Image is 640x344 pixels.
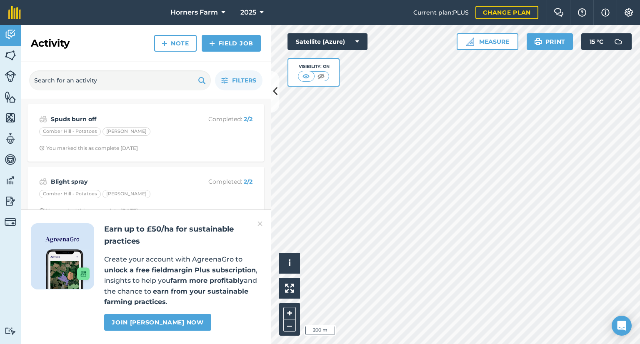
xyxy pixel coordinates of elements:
[39,145,45,151] img: Clock with arrow pointing clockwise
[5,216,16,228] img: svg+xml;base64,PD94bWwgdmVyc2lvbj0iMS4wIiBlbmNvZGluZz0idXRmLTgiPz4KPCEtLSBHZW5lcmF0b3I6IEFkb2JlIE...
[244,178,252,185] strong: 2 / 2
[32,172,259,219] a: Blight sprayCompleted: 2/2Comber Hill - Potatoes[PERSON_NAME]Clock with arrow pointing clockwiseY...
[32,109,259,157] a: Spuds burn offCompleted: 2/2Comber Hill - Potatoes[PERSON_NAME]Clock with arrow pointing clockwis...
[39,177,47,187] img: svg+xml;base64,PD94bWwgdmVyc2lvbj0iMS4wIiBlbmNvZGluZz0idXRmLTgiPz4KPCEtLSBHZW5lcmF0b3I6IEFkb2JlIE...
[29,70,211,90] input: Search for an activity
[39,127,101,136] div: Comber Hill - Potatoes
[215,70,262,90] button: Filters
[104,254,261,307] p: Create your account with AgreenaGro to , insights to help you and the chance to .
[31,37,70,50] h2: Activity
[186,115,252,124] p: Completed :
[283,307,296,319] button: +
[5,49,16,62] img: svg+xml;base64,PHN2ZyB4bWxucz0iaHR0cDovL3d3dy53My5vcmcvMjAwMC9zdmciIHdpZHRoPSI1NiIgaGVpZ2h0PSI2MC...
[554,8,564,17] img: Two speech bubbles overlapping with the left bubble in the forefront
[8,6,21,19] img: fieldmargin Logo
[51,177,183,186] strong: Blight spray
[46,249,90,289] img: Screenshot of the Gro app
[287,33,367,50] button: Satellite (Azure)
[104,266,256,274] strong: unlock a free fieldmargin Plus subscription
[5,132,16,145] img: svg+xml;base64,PD94bWwgdmVyc2lvbj0iMS4wIiBlbmNvZGluZz0idXRmLTgiPz4KPCEtLSBHZW5lcmF0b3I6IEFkb2JlIE...
[104,314,211,331] a: Join [PERSON_NAME] now
[5,91,16,103] img: svg+xml;base64,PHN2ZyB4bWxucz0iaHR0cDovL3d3dy53My5vcmcvMjAwMC9zdmciIHdpZHRoPSI1NiIgaGVpZ2h0PSI2MC...
[285,284,294,293] img: Four arrows, one pointing top left, one top right, one bottom right and the last bottom left
[283,319,296,332] button: –
[279,253,300,274] button: i
[5,112,16,124] img: svg+xml;base64,PHN2ZyB4bWxucz0iaHR0cDovL3d3dy53My5vcmcvMjAwMC9zdmciIHdpZHRoPSI1NiIgaGVpZ2h0PSI2MC...
[475,6,538,19] a: Change plan
[624,8,634,17] img: A cog icon
[5,174,16,187] img: svg+xml;base64,PD94bWwgdmVyc2lvbj0iMS4wIiBlbmNvZGluZz0idXRmLTgiPz4KPCEtLSBHZW5lcmF0b3I6IEFkb2JlIE...
[170,277,244,284] strong: farm more profitably
[5,327,16,335] img: svg+xml;base64,PD94bWwgdmVyc2lvbj0iMS4wIiBlbmNvZGluZz0idXRmLTgiPz4KPCEtLSBHZW5lcmF0b3I6IEFkb2JlIE...
[288,258,291,268] span: i
[104,223,261,247] h2: Earn up to £50/ha for sustainable practices
[39,190,101,198] div: Comber Hill - Potatoes
[581,33,632,50] button: 15 °C
[39,208,45,213] img: Clock with arrow pointing clockwise
[186,177,252,186] p: Completed :
[316,72,326,80] img: svg+xml;base64,PHN2ZyB4bWxucz0iaHR0cDovL3d3dy53My5vcmcvMjAwMC9zdmciIHdpZHRoPSI1MCIgaGVpZ2h0PSI0MC...
[612,316,632,336] div: Open Intercom Messenger
[244,115,252,123] strong: 2 / 2
[198,75,206,85] img: svg+xml;base64,PHN2ZyB4bWxucz0iaHR0cDovL3d3dy53My5vcmcvMjAwMC9zdmciIHdpZHRoPSIxOSIgaGVpZ2h0PSIyNC...
[466,37,474,46] img: Ruler icon
[257,219,262,229] img: svg+xml;base64,PHN2ZyB4bWxucz0iaHR0cDovL3d3dy53My5vcmcvMjAwMC9zdmciIHdpZHRoPSIyMiIgaGVpZ2h0PSIzMC...
[102,127,150,136] div: [PERSON_NAME]
[534,37,542,47] img: svg+xml;base64,PHN2ZyB4bWxucz0iaHR0cDovL3d3dy53My5vcmcvMjAwMC9zdmciIHdpZHRoPSIxOSIgaGVpZ2h0PSIyNC...
[5,28,16,41] img: svg+xml;base64,PD94bWwgdmVyc2lvbj0iMS4wIiBlbmNvZGluZz0idXRmLTgiPz4KPCEtLSBHZW5lcmF0b3I6IEFkb2JlIE...
[610,33,627,50] img: svg+xml;base64,PD94bWwgdmVyc2lvbj0iMS4wIiBlbmNvZGluZz0idXRmLTgiPz4KPCEtLSBHZW5lcmF0b3I6IEFkb2JlIE...
[298,63,330,70] div: Visibility: On
[51,115,183,124] strong: Spuds burn off
[102,190,150,198] div: [PERSON_NAME]
[5,153,16,166] img: svg+xml;base64,PD94bWwgdmVyc2lvbj0iMS4wIiBlbmNvZGluZz0idXRmLTgiPz4KPCEtLSBHZW5lcmF0b3I6IEFkb2JlIE...
[601,7,610,17] img: svg+xml;base64,PHN2ZyB4bWxucz0iaHR0cDovL3d3dy53My5vcmcvMjAwMC9zdmciIHdpZHRoPSIxNyIgaGVpZ2h0PSIxNy...
[39,207,138,214] div: You marked this as complete [DATE]
[5,195,16,207] img: svg+xml;base64,PD94bWwgdmVyc2lvbj0iMS4wIiBlbmNvZGluZz0idXRmLTgiPz4KPCEtLSBHZW5lcmF0b3I6IEFkb2JlIE...
[202,35,261,52] a: Field Job
[413,8,469,17] span: Current plan : PLUS
[232,76,256,85] span: Filters
[39,114,47,124] img: svg+xml;base64,PD94bWwgdmVyc2lvbj0iMS4wIiBlbmNvZGluZz0idXRmLTgiPz4KPCEtLSBHZW5lcmF0b3I6IEFkb2JlIE...
[154,35,197,52] a: Note
[240,7,256,17] span: 2025
[590,33,603,50] span: 15 ° C
[162,38,167,48] img: svg+xml;base64,PHN2ZyB4bWxucz0iaHR0cDovL3d3dy53My5vcmcvMjAwMC9zdmciIHdpZHRoPSIxNCIgaGVpZ2h0PSIyNC...
[301,72,311,80] img: svg+xml;base64,PHN2ZyB4bWxucz0iaHR0cDovL3d3dy53My5vcmcvMjAwMC9zdmciIHdpZHRoPSI1MCIgaGVpZ2h0PSI0MC...
[104,287,248,306] strong: earn from your sustainable farming practices
[5,70,16,82] img: svg+xml;base64,PD94bWwgdmVyc2lvbj0iMS4wIiBlbmNvZGluZz0idXRmLTgiPz4KPCEtLSBHZW5lcmF0b3I6IEFkb2JlIE...
[209,38,215,48] img: svg+xml;base64,PHN2ZyB4bWxucz0iaHR0cDovL3d3dy53My5vcmcvMjAwMC9zdmciIHdpZHRoPSIxNCIgaGVpZ2h0PSIyNC...
[170,7,218,17] span: Horners Farm
[527,33,573,50] button: Print
[577,8,587,17] img: A question mark icon
[457,33,518,50] button: Measure
[39,145,138,152] div: You marked this as complete [DATE]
